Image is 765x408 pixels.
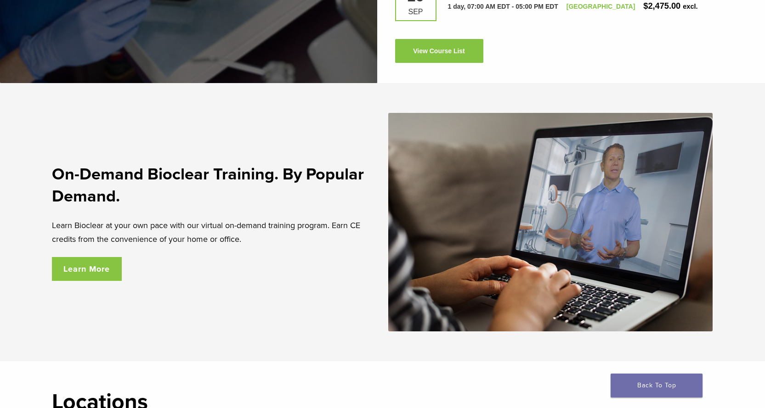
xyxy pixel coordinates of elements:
[52,257,122,281] a: Learn More
[395,39,483,63] a: View Course List
[611,374,703,397] a: Back To Top
[643,1,680,11] span: $2,475.00
[567,3,635,10] a: [GEOGRAPHIC_DATA]
[52,218,377,246] p: Learn Bioclear at your own pace with our virtual on-demand training program. Earn CE credits from...
[52,164,364,206] strong: On-Demand Bioclear Training. By Popular Demand.
[683,3,697,10] span: excl.
[403,8,429,16] div: Sep
[448,2,558,11] div: 1 day, 07:00 AM EDT - 05:00 PM EDT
